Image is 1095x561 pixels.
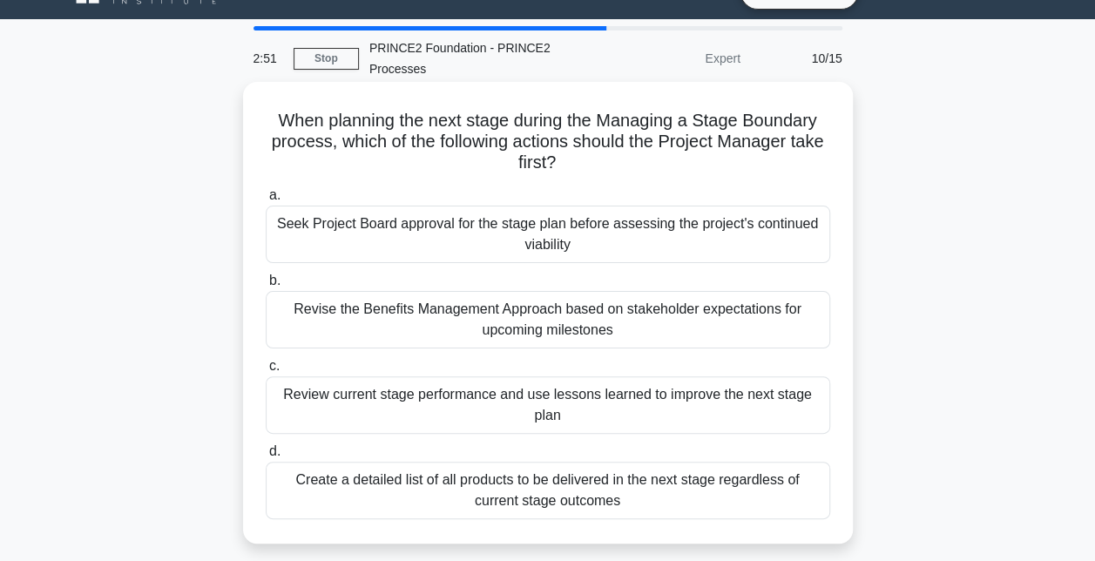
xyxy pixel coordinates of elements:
[269,187,281,202] span: a.
[294,48,359,70] a: Stop
[264,110,832,174] h5: When planning the next stage during the Managing a Stage Boundary process, which of the following...
[359,30,598,86] div: PRINCE2 Foundation - PRINCE2 Processes
[266,206,830,263] div: Seek Project Board approval for the stage plan before assessing the project's continued viability
[751,41,853,76] div: 10/15
[269,358,280,373] span: c.
[266,462,830,519] div: Create a detailed list of all products to be delivered in the next stage regardless of current st...
[269,443,281,458] span: d.
[266,376,830,434] div: Review current stage performance and use lessons learned to improve the next stage plan
[266,291,830,348] div: Revise the Benefits Management Approach based on stakeholder expectations for upcoming milestones
[598,41,751,76] div: Expert
[243,41,294,76] div: 2:51
[269,273,281,287] span: b.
